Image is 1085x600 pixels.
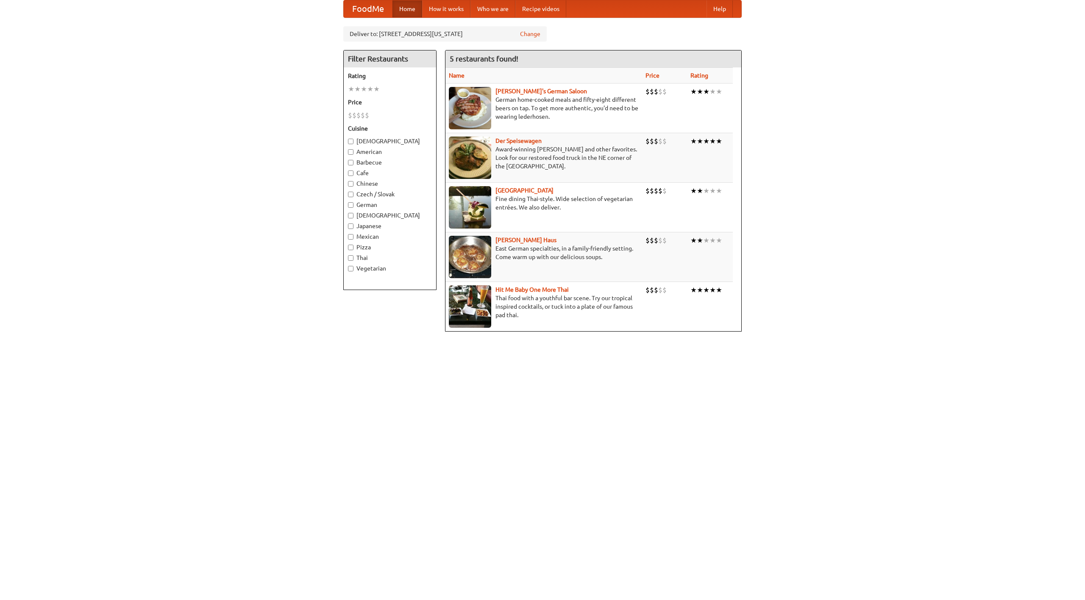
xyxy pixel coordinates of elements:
li: ★ [709,236,716,245]
li: $ [645,186,650,195]
li: $ [654,236,658,245]
li: $ [658,186,662,195]
ng-pluralize: 5 restaurants found! [450,55,518,63]
input: [DEMOGRAPHIC_DATA] [348,139,353,144]
li: ★ [697,285,703,295]
li: ★ [709,285,716,295]
label: American [348,148,432,156]
li: ★ [697,137,703,146]
label: Czech / Slovak [348,190,432,198]
a: [PERSON_NAME] Haus [495,237,556,243]
li: ★ [716,186,722,195]
input: Pizza [348,245,353,250]
a: Rating [690,72,708,79]
li: ★ [690,137,697,146]
input: [DEMOGRAPHIC_DATA] [348,213,353,218]
li: ★ [716,87,722,96]
input: Japanese [348,223,353,229]
a: Price [645,72,659,79]
a: [PERSON_NAME]'s German Saloon [495,88,587,95]
li: $ [658,236,662,245]
li: ★ [690,236,697,245]
li: $ [662,285,667,295]
label: German [348,201,432,209]
label: Pizza [348,243,432,251]
p: Fine dining Thai-style. Wide selection of vegetarian entrées. We also deliver. [449,195,639,212]
input: Thai [348,255,353,261]
li: $ [645,137,650,146]
input: Mexican [348,234,353,240]
a: [GEOGRAPHIC_DATA] [495,187,554,194]
li: ★ [690,186,697,195]
b: Der Speisewagen [495,137,542,144]
li: ★ [361,84,367,94]
input: Czech / Slovak [348,192,353,197]
li: $ [650,285,654,295]
li: $ [356,111,361,120]
label: Barbecue [348,158,432,167]
div: Deliver to: [STREET_ADDRESS][US_STATE] [343,26,547,42]
input: German [348,202,353,208]
li: ★ [690,87,697,96]
img: satay.jpg [449,186,491,229]
li: $ [662,236,667,245]
a: Hit Me Baby One More Thai [495,286,569,293]
label: Vegetarian [348,264,432,273]
li: $ [348,111,352,120]
li: ★ [716,236,722,245]
li: $ [650,137,654,146]
li: ★ [709,137,716,146]
li: ★ [354,84,361,94]
a: FoodMe [344,0,392,17]
img: esthers.jpg [449,87,491,129]
li: $ [662,186,667,195]
li: ★ [690,285,697,295]
li: $ [662,137,667,146]
a: Home [392,0,422,17]
label: [DEMOGRAPHIC_DATA] [348,137,432,145]
input: Chinese [348,181,353,187]
li: ★ [703,186,709,195]
li: $ [645,285,650,295]
li: ★ [373,84,380,94]
li: ★ [716,285,722,295]
li: $ [654,137,658,146]
a: How it works [422,0,470,17]
li: $ [654,87,658,96]
li: ★ [367,84,373,94]
label: Cafe [348,169,432,177]
label: Mexican [348,232,432,241]
label: Thai [348,254,432,262]
a: Help [707,0,733,17]
li: ★ [697,87,703,96]
img: kohlhaus.jpg [449,236,491,278]
a: Recipe videos [515,0,566,17]
h4: Filter Restaurants [344,50,436,67]
li: $ [658,285,662,295]
li: $ [650,236,654,245]
h5: Price [348,98,432,106]
li: $ [365,111,369,120]
a: Who we are [470,0,515,17]
li: ★ [709,186,716,195]
a: Name [449,72,465,79]
p: East German specialties, in a family-friendly setting. Come warm up with our delicious soups. [449,244,639,261]
li: $ [654,285,658,295]
p: Award-winning [PERSON_NAME] and other favorites. Look for our restored food truck in the NE corne... [449,145,639,170]
label: Japanese [348,222,432,230]
li: $ [650,87,654,96]
img: babythai.jpg [449,285,491,328]
li: ★ [697,236,703,245]
label: [DEMOGRAPHIC_DATA] [348,211,432,220]
li: ★ [703,87,709,96]
li: $ [645,236,650,245]
input: American [348,149,353,155]
h5: Rating [348,72,432,80]
li: ★ [703,285,709,295]
li: $ [650,186,654,195]
p: Thai food with a youthful bar scene. Try our tropical inspired cocktails, or tuck into a plate of... [449,294,639,319]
